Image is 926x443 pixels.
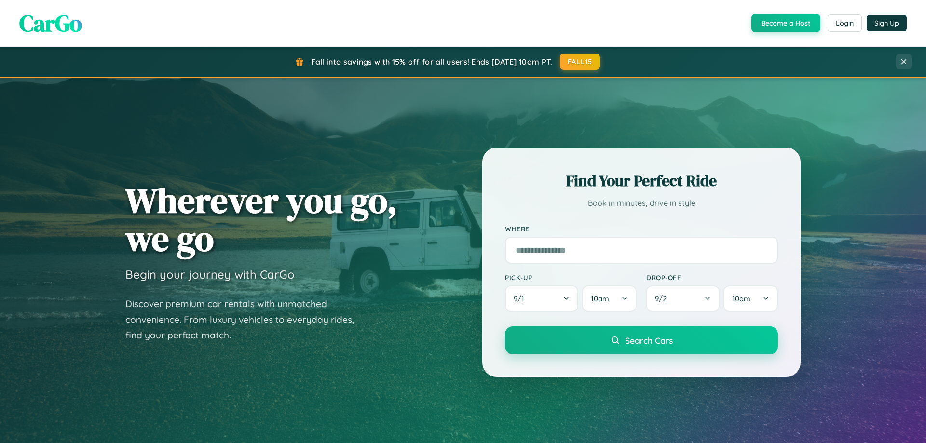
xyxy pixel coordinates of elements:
[591,294,609,303] span: 10am
[646,285,720,312] button: 9/2
[505,170,778,191] h2: Find Your Perfect Ride
[646,273,778,282] label: Drop-off
[514,294,529,303] span: 9 / 1
[505,273,637,282] label: Pick-up
[125,181,397,257] h1: Wherever you go, we go
[505,196,778,210] p: Book in minutes, drive in style
[828,14,862,32] button: Login
[560,54,600,70] button: FALL15
[125,267,295,282] h3: Begin your journey with CarGo
[505,285,578,312] button: 9/1
[125,296,367,343] p: Discover premium car rentals with unmatched convenience. From luxury vehicles to everyday rides, ...
[732,294,750,303] span: 10am
[505,225,778,233] label: Where
[582,285,637,312] button: 10am
[751,14,820,32] button: Become a Host
[311,57,553,67] span: Fall into savings with 15% off for all users! Ends [DATE] 10am PT.
[19,7,82,39] span: CarGo
[723,285,778,312] button: 10am
[505,326,778,354] button: Search Cars
[625,335,673,346] span: Search Cars
[655,294,671,303] span: 9 / 2
[867,15,907,31] button: Sign Up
